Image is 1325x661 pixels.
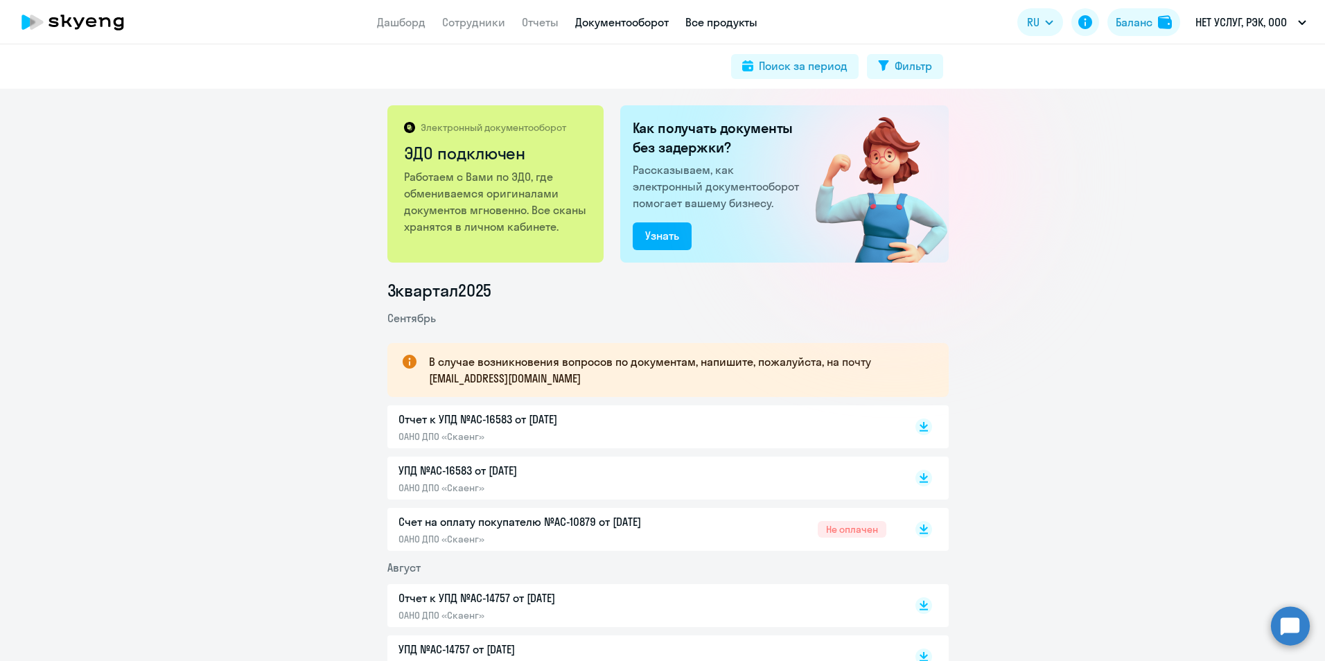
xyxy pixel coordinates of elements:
span: Не оплачен [818,521,886,538]
button: RU [1017,8,1063,36]
p: Электронный документооборот [421,121,566,134]
p: УПД №AC-16583 от [DATE] [398,462,690,479]
button: Балансbalance [1107,8,1180,36]
div: Узнать [645,227,679,244]
p: Рассказываем, как электронный документооборот помогает вашему бизнесу. [633,161,805,211]
a: Отчеты [522,15,559,29]
p: В случае возникновения вопросов по документам, напишите, пожалуйста, на почту [EMAIL_ADDRESS][DOM... [429,353,924,387]
div: Фильтр [895,58,932,74]
button: НЕТ УСЛУГ, РЭК, ООО [1188,6,1313,39]
h2: ЭДО подключен [404,142,589,164]
p: ОАНО ДПО «Скаенг» [398,482,690,494]
h2: Как получать документы без задержки? [633,118,805,157]
p: Отчет к УПД №AC-16583 от [DATE] [398,411,690,428]
a: Документооборот [575,15,669,29]
p: НЕТ УСЛУГ, РЭК, ООО [1195,14,1287,30]
a: Все продукты [685,15,757,29]
img: balance [1158,15,1172,29]
p: ОАНО ДПО «Скаенг» [398,533,690,545]
a: Отчет к УПД №AC-16583 от [DATE]ОАНО ДПО «Скаенг» [398,411,886,443]
span: Август [387,561,421,574]
a: Отчет к УПД №AC-14757 от [DATE]ОАНО ДПО «Скаенг» [398,590,886,622]
p: ОАНО ДПО «Скаенг» [398,609,690,622]
p: Счет на оплату покупателю №AC-10879 от [DATE] [398,513,690,530]
p: Отчет к УПД №AC-14757 от [DATE] [398,590,690,606]
a: Дашборд [377,15,425,29]
button: Узнать [633,222,692,250]
p: Работаем с Вами по ЭДО, где обмениваемся оригиналами документов мгновенно. Все сканы хранятся в л... [404,168,589,235]
button: Поиск за период [731,54,859,79]
div: Поиск за период [759,58,848,74]
img: connected [793,105,949,263]
p: ОАНО ДПО «Скаенг» [398,430,690,443]
span: Сентябрь [387,311,436,325]
a: УПД №AC-16583 от [DATE]ОАНО ДПО «Скаенг» [398,462,886,494]
div: Баланс [1116,14,1152,30]
a: Сотрудники [442,15,505,29]
li: 3 квартал 2025 [387,279,949,301]
a: Счет на оплату покупателю №AC-10879 от [DATE]ОАНО ДПО «Скаенг»Не оплачен [398,513,886,545]
p: УПД №AC-14757 от [DATE] [398,641,690,658]
span: RU [1027,14,1039,30]
button: Фильтр [867,54,943,79]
